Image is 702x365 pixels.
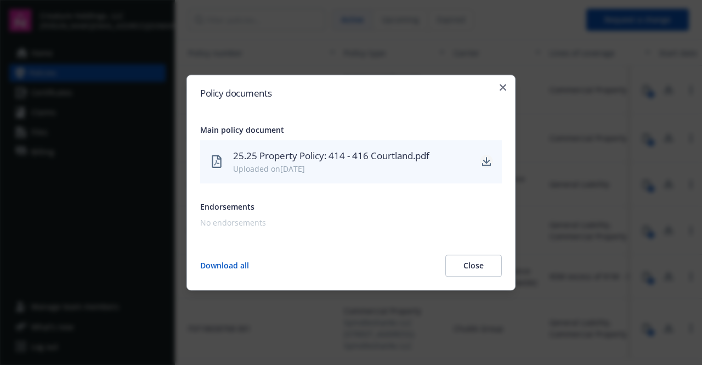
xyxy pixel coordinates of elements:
button: Download all [200,255,249,277]
div: Main policy document [200,124,502,136]
div: 25.25 Property Policy: 414 - 416 Courtland.pdf [233,149,471,163]
div: Uploaded on [DATE] [233,163,471,175]
div: No endorsements [200,217,497,228]
button: Close [445,255,502,277]
a: download [480,155,493,169]
h2: Policy documents [200,88,502,98]
div: Endorsements [200,201,502,212]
